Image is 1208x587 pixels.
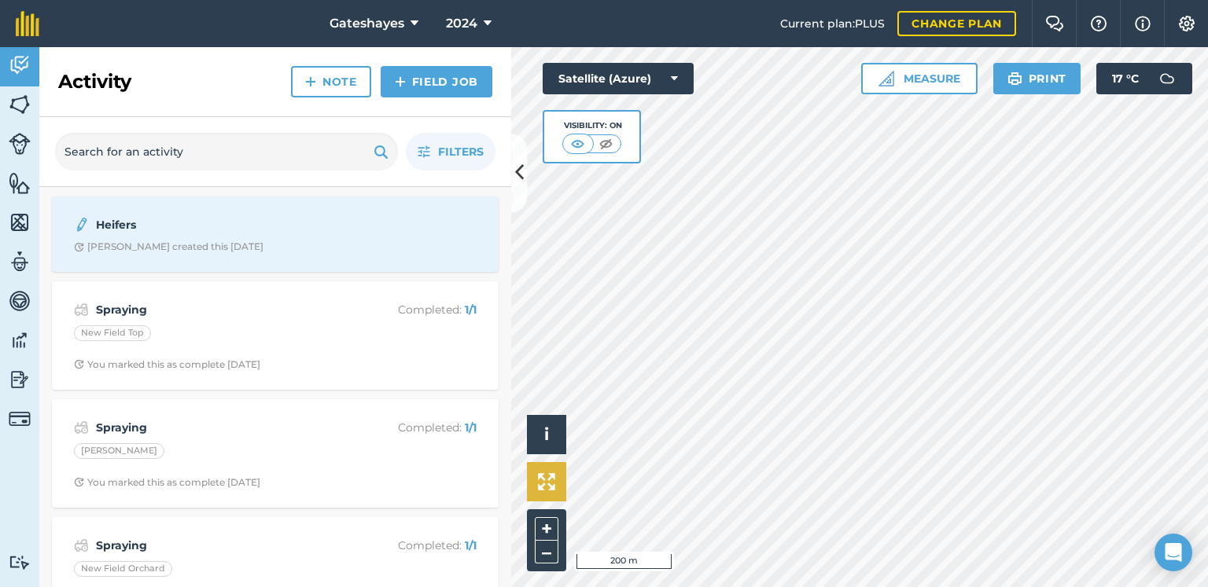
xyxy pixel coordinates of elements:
img: Clock with arrow pointing clockwise [74,477,84,487]
img: svg+xml;base64,PHN2ZyB4bWxucz0iaHR0cDovL3d3dy53My5vcmcvMjAwMC9zdmciIHdpZHRoPSIxNCIgaGVpZ2h0PSIyNC... [395,72,406,91]
p: Completed : [352,419,477,436]
strong: Spraying [96,419,345,436]
span: i [544,424,549,444]
button: + [535,517,558,541]
img: fieldmargin Logo [16,11,39,36]
strong: 1 / 1 [465,538,477,552]
div: [PERSON_NAME] [74,443,164,459]
img: svg+xml;base64,PD94bWwgdmVyc2lvbj0iMS4wIiBlbmNvZGluZz0idXRmLTgiPz4KPCEtLSBHZW5lcmF0b3I6IEFkb2JlIE... [9,289,31,313]
img: svg+xml;base64,PHN2ZyB4bWxucz0iaHR0cDovL3d3dy53My5vcmcvMjAwMC9zdmciIHdpZHRoPSI1NiIgaGVpZ2h0PSI2MC... [9,211,31,234]
button: – [535,541,558,563]
strong: 1 / 1 [465,303,477,317]
a: SprayingCompleted: 1/1[PERSON_NAME]Clock with arrow pointing clockwiseYou marked this as complete... [61,409,489,498]
button: 17 °C [1096,63,1192,94]
strong: Spraying [96,537,345,554]
span: 2024 [446,14,477,33]
img: Clock with arrow pointing clockwise [74,359,84,369]
img: svg+xml;base64,PD94bWwgdmVyc2lvbj0iMS4wIiBlbmNvZGluZz0idXRmLTgiPz4KPCEtLSBHZW5lcmF0b3I6IEFkb2JlIE... [9,555,31,570]
p: Completed : [352,537,477,554]
img: svg+xml;base64,PHN2ZyB4bWxucz0iaHR0cDovL3d3dy53My5vcmcvMjAwMC9zdmciIHdpZHRoPSI1MCIgaGVpZ2h0PSI0MC... [596,136,616,152]
img: svg+xml;base64,PD94bWwgdmVyc2lvbj0iMS4wIiBlbmNvZGluZz0idXRmLTgiPz4KPCEtLSBHZW5lcmF0b3I6IEFkb2JlIE... [9,408,31,430]
img: A cog icon [1177,16,1196,31]
button: Measure [861,63,978,94]
img: svg+xml;base64,PD94bWwgdmVyc2lvbj0iMS4wIiBlbmNvZGluZz0idXRmLTgiPz4KPCEtLSBHZW5lcmF0b3I6IEFkb2JlIE... [9,53,31,77]
div: Visibility: On [562,119,622,132]
div: You marked this as complete [DATE] [74,358,260,371]
img: svg+xml;base64,PHN2ZyB4bWxucz0iaHR0cDovL3d3dy53My5vcmcvMjAwMC9zdmciIHdpZHRoPSIxNCIgaGVpZ2h0PSIyNC... [305,72,316,91]
input: Search for an activity [55,133,398,171]
img: svg+xml;base64,PHN2ZyB4bWxucz0iaHR0cDovL3d3dy53My5vcmcvMjAwMC9zdmciIHdpZHRoPSI1NiIgaGVpZ2h0PSI2MC... [9,171,31,195]
button: Print [993,63,1081,94]
img: Ruler icon [878,71,894,86]
a: SprayingCompleted: 1/1New Field TopClock with arrow pointing clockwiseYou marked this as complete... [61,291,489,380]
img: svg+xml;base64,PD94bWwgdmVyc2lvbj0iMS4wIiBlbmNvZGluZz0idXRmLTgiPz4KPCEtLSBHZW5lcmF0b3I6IEFkb2JlIE... [9,328,31,352]
button: i [527,415,566,454]
img: svg+xml;base64,PD94bWwgdmVyc2lvbj0iMS4wIiBlbmNvZGluZz0idXRmLTgiPz4KPCEtLSBHZW5lcmF0b3I6IEFkb2JlIE... [74,300,89,319]
img: svg+xml;base64,PHN2ZyB4bWxucz0iaHR0cDovL3d3dy53My5vcmcvMjAwMC9zdmciIHdpZHRoPSI1NiIgaGVpZ2h0PSI2MC... [9,93,31,116]
img: Two speech bubbles overlapping with the left bubble in the forefront [1045,16,1064,31]
div: New Field Orchard [74,561,172,577]
p: Completed : [352,301,477,318]
img: Four arrows, one pointing top left, one top right, one bottom right and the last bottom left [538,473,555,490]
h2: Activity [58,69,131,94]
div: Open Intercom Messenger [1155,534,1192,571]
img: svg+xml;base64,PHN2ZyB4bWxucz0iaHR0cDovL3d3dy53My5vcmcvMjAwMC9zdmciIHdpZHRoPSIxNyIgaGVpZ2h0PSIxNy... [1135,14,1151,33]
strong: Heifers [96,216,345,233]
button: Satellite (Azure) [543,63,694,94]
img: A question mark icon [1089,16,1108,31]
strong: Spraying [96,301,345,318]
img: svg+xml;base64,PD94bWwgdmVyc2lvbj0iMS4wIiBlbmNvZGluZz0idXRmLTgiPz4KPCEtLSBHZW5lcmF0b3I6IEFkb2JlIE... [1151,63,1183,94]
span: Filters [438,143,484,160]
div: New Field Top [74,325,151,341]
img: svg+xml;base64,PD94bWwgdmVyc2lvbj0iMS4wIiBlbmNvZGluZz0idXRmLTgiPz4KPCEtLSBHZW5lcmF0b3I6IEFkb2JlIE... [9,368,31,391]
img: svg+xml;base64,PD94bWwgdmVyc2lvbj0iMS4wIiBlbmNvZGluZz0idXRmLTgiPz4KPCEtLSBHZW5lcmF0b3I6IEFkb2JlIE... [74,215,90,234]
img: svg+xml;base64,PHN2ZyB4bWxucz0iaHR0cDovL3d3dy53My5vcmcvMjAwMC9zdmciIHdpZHRoPSIxOSIgaGVpZ2h0PSIyNC... [1007,69,1022,88]
img: svg+xml;base64,PHN2ZyB4bWxucz0iaHR0cDovL3d3dy53My5vcmcvMjAwMC9zdmciIHdpZHRoPSI1MCIgaGVpZ2h0PSI0MC... [568,136,587,152]
img: svg+xml;base64,PD94bWwgdmVyc2lvbj0iMS4wIiBlbmNvZGluZz0idXRmLTgiPz4KPCEtLSBHZW5lcmF0b3I6IEFkb2JlIE... [74,536,89,555]
button: Filters [406,133,495,171]
a: HeifersClock with arrow pointing clockwise[PERSON_NAME] created this [DATE] [61,206,489,262]
span: Current plan : PLUS [780,15,885,32]
img: Clock with arrow pointing clockwise [74,242,84,252]
img: svg+xml;base64,PD94bWwgdmVyc2lvbj0iMS4wIiBlbmNvZGluZz0idXRmLTgiPz4KPCEtLSBHZW5lcmF0b3I6IEFkb2JlIE... [74,418,89,437]
span: Gateshayes [330,14,404,33]
span: 17 ° C [1112,63,1139,94]
a: Field Job [381,66,492,97]
div: [PERSON_NAME] created this [DATE] [74,240,263,253]
img: svg+xml;base64,PD94bWwgdmVyc2lvbj0iMS4wIiBlbmNvZGluZz0idXRmLTgiPz4KPCEtLSBHZW5lcmF0b3I6IEFkb2JlIE... [9,133,31,155]
img: svg+xml;base64,PHN2ZyB4bWxucz0iaHR0cDovL3d3dy53My5vcmcvMjAwMC9zdmciIHdpZHRoPSIxOSIgaGVpZ2h0PSIyNC... [374,142,389,161]
a: Note [291,66,371,97]
div: You marked this as complete [DATE] [74,476,260,489]
strong: 1 / 1 [465,420,477,435]
a: Change plan [897,11,1016,36]
img: svg+xml;base64,PD94bWwgdmVyc2lvbj0iMS4wIiBlbmNvZGluZz0idXRmLTgiPz4KPCEtLSBHZW5lcmF0b3I6IEFkb2JlIE... [9,250,31,273]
